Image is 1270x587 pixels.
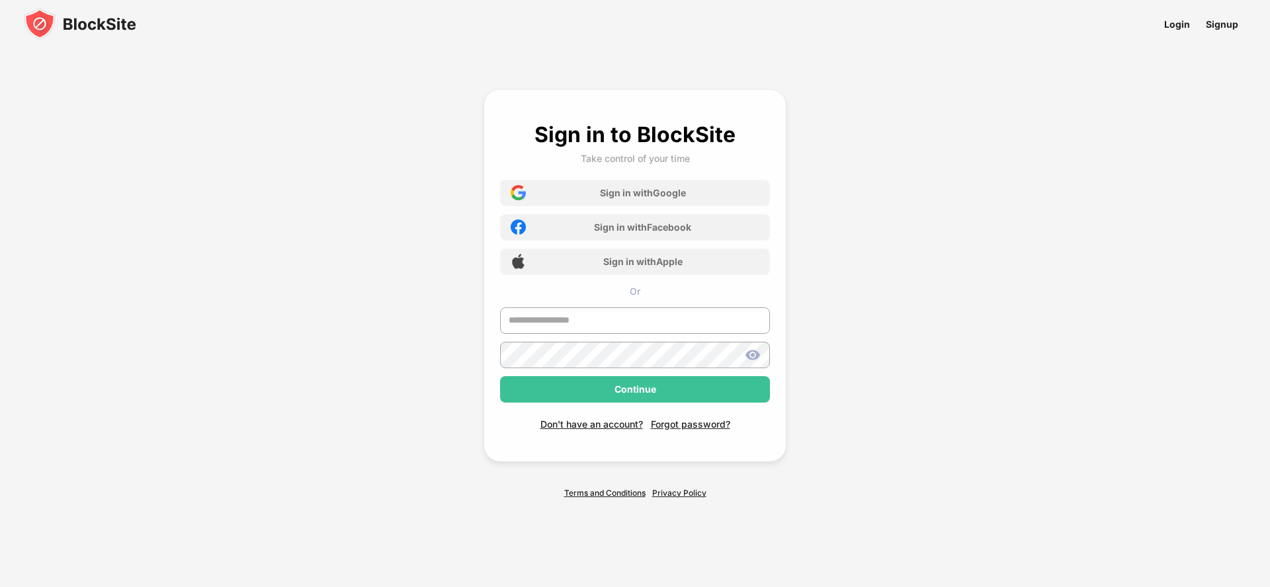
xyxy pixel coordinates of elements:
div: Sign in with Google [600,187,686,198]
img: google-icon.png [511,185,526,200]
div: Sign in with Facebook [594,221,691,233]
div: Take control of your time [581,153,690,164]
img: apple-icon.png [511,254,526,269]
div: Don't have an account? [540,418,643,430]
a: Login [1156,9,1198,39]
div: Sign in with Apple [603,256,683,267]
div: Sign in to BlockSite [534,122,736,147]
div: Forgot password? [651,418,730,430]
a: Terms and Conditions [564,488,646,498]
img: facebook-icon.png [511,219,526,235]
div: Continue [614,384,656,395]
img: show-password.svg [745,347,761,363]
a: Privacy Policy [652,488,706,498]
a: Signup [1198,9,1246,39]
img: blocksite-icon-black.svg [24,8,136,40]
div: Or [500,286,770,297]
